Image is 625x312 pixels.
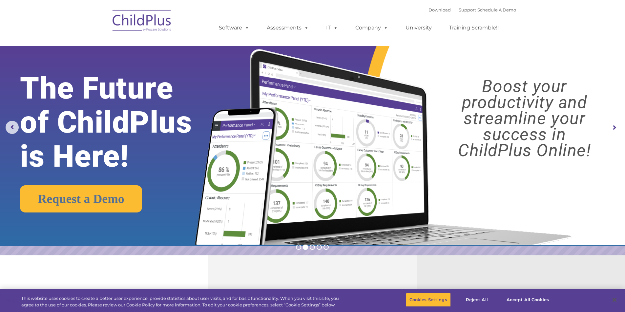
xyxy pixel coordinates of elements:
[91,70,119,75] span: Phone number
[320,21,344,34] a: IT
[607,293,622,307] button: Close
[428,7,451,12] a: Download
[432,78,617,158] rs-layer: Boost your productivity and streamline your success in ChildPlus Online!
[406,293,451,307] button: Cookies Settings
[20,185,142,212] a: Request a Demo
[459,7,476,12] a: Support
[260,21,315,34] a: Assessments
[91,43,111,48] span: Last name
[477,7,516,12] a: Schedule A Demo
[456,293,497,307] button: Reject All
[109,5,175,38] img: ChildPlus by Procare Solutions
[349,21,395,34] a: Company
[503,293,552,307] button: Accept All Cookies
[399,21,438,34] a: University
[428,7,516,12] font: |
[212,21,256,34] a: Software
[20,71,219,174] rs-layer: The Future of ChildPlus is Here!
[443,21,505,34] a: Training Scramble!!
[21,295,344,308] div: This website uses cookies to create a better user experience, provide statistics about user visit...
